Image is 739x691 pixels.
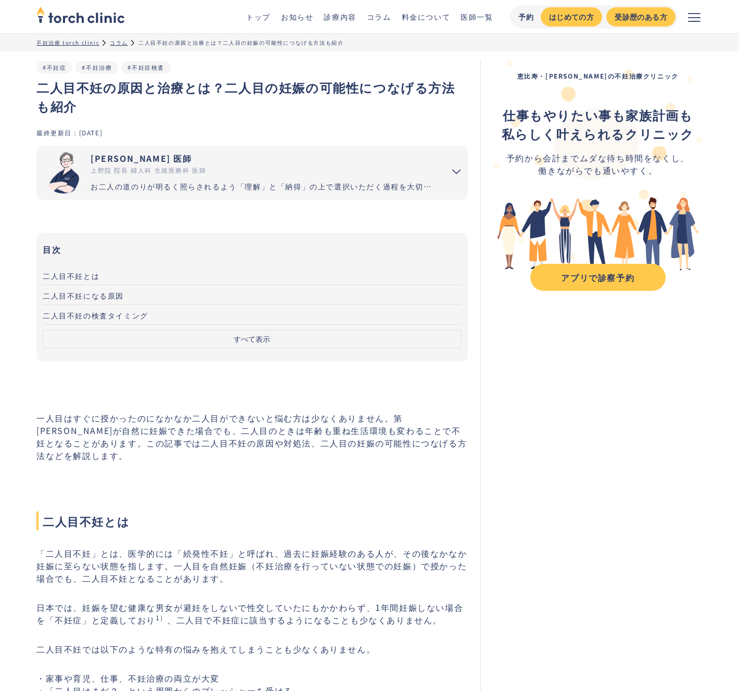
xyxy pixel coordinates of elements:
strong: 私らしく叶えられるクリニック [502,124,694,143]
h1: 二人目不妊の原因と治療とは？二人目の妊娠の可能性につなげる方法も紹介 [36,78,468,116]
div: アプリで診察予約 [540,271,656,284]
div: 予約 [518,11,534,22]
span: 二人目不妊の検査タイミング [43,310,148,321]
a: お知らせ [281,11,313,22]
div: 二人目不妊の原因と治療とは？二人目の妊娠の可能性につなげる方法も紹介 [138,39,343,46]
div: 上野院 院長 婦人科 生殖医療科 医師 [91,165,437,175]
a: #不妊治療 [82,63,112,71]
div: [PERSON_NAME] 医師 [91,152,437,164]
p: 日本では、妊娠を望む健康な男女が避妊をしないで性交していたにもかかわらず、1年間妊娠しない場合を「不妊症」と定義しており 、二人目で不妊症に該当するようになることも少なくありません。 [36,601,468,626]
a: #不妊症 [43,63,66,71]
a: 二人目不妊の検査タイミング [43,305,462,325]
p: 「二人目不妊」とは、医学的には「続発性不妊」と呼ばれ、過去に妊娠経験のある人が、その後なかなか妊娠に至らない状態を指します。一人目を自然妊娠（不妊治療を行っていない状態での妊娠）で授かった場合で... [36,547,468,584]
a: 診療内容 [324,11,356,22]
span: 二人目不妊になる原因 [43,290,124,301]
a: アプリで診察予約 [530,264,666,291]
a: #不妊症検査 [128,63,164,71]
a: 不妊治療 torch clinic [36,39,99,46]
p: 一人目はすぐに授かったのになかなか二人目ができないと悩む方は少なくありません。第[PERSON_NAME]が自然に妊娠できた場合でも、二人目のときは年齢も重ね生活環境も変わることで不妊となること... [36,412,468,462]
strong: 仕事もやりたい事も家族計画も [503,106,693,124]
a: home [36,7,125,26]
span: 二人目不妊とは [43,271,99,281]
h3: 目次 [43,241,462,257]
a: トップ [246,11,271,22]
a: コラム [110,39,128,46]
div: お二人の道のりが明るく照らされるよう「理解」と「納得」の上で選択いただく過程を大切にしています。エビデンスに基づいた高水準の医療提供により「幸せな家族計画の実現」をお手伝いさせていただきます。 [91,181,437,192]
div: 予約から会計までムダな待ち時間をなくし、 働きながらでも通いやすく。 [502,151,694,176]
img: 市山 卓彦 [43,152,84,194]
a: コラム [367,11,391,22]
ul: パンくずリスト [36,39,703,46]
a: 二人目不妊とは [43,265,462,285]
a: はじめての方 [541,7,602,27]
summary: 市山 卓彦 [PERSON_NAME] 医師 上野院 院長 婦人科 生殖医療科 医師 お二人の道のりが明るく照らされるよう「理解」と「納得」の上で選択いただく過程を大切にしています。エビデンスに... [36,146,468,200]
img: torch clinic [36,3,125,26]
p: 二人目不妊では以下のような特有の悩みを抱えてしまうことも少なくありません。 [36,643,468,655]
strong: 恵比寿・[PERSON_NAME]の不妊治療クリニック [517,71,679,80]
a: 受診歴のある方 [606,7,676,27]
div: ‍ ‍ [502,106,694,143]
div: 受診歴のある方 [615,11,667,22]
a: 料金について [402,11,451,22]
a: 医師一覧 [461,11,493,22]
a: [PERSON_NAME] 医師 上野院 院長 婦人科 生殖医療科 医師 お二人の道のりが明るく照らされるよう「理解」と「納得」の上で選択いただく過程を大切にしています。エビデンスに基づいた高水... [36,146,437,200]
a: 二人目不妊になる原因 [43,285,462,305]
span: 二人目不妊とは [36,511,468,530]
div: [DATE] [79,128,103,137]
button: すべて表示 [43,330,462,348]
div: はじめての方 [549,11,594,22]
sup: 1） [156,613,167,622]
div: 最終更新日： [36,128,79,137]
